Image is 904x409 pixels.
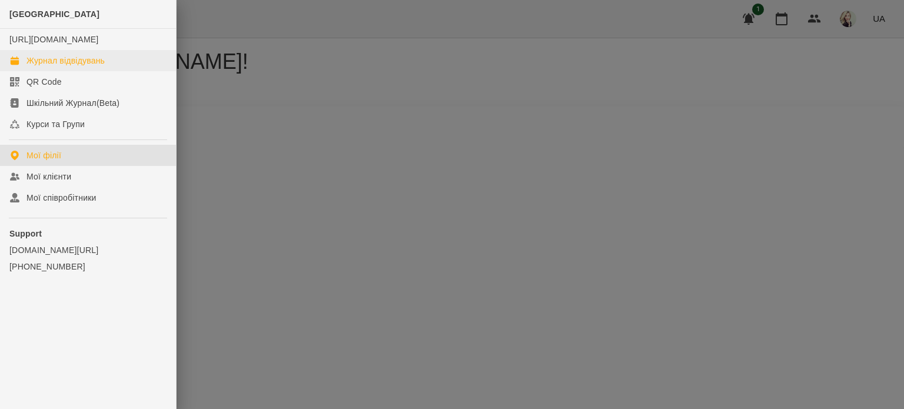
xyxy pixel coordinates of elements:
[26,149,61,161] div: Мої філії
[9,35,98,44] a: [URL][DOMAIN_NAME]
[26,55,105,66] div: Журнал відвідувань
[26,192,97,204] div: Мої співробітники
[26,171,71,182] div: Мої клієнти
[9,261,167,272] a: [PHONE_NUMBER]
[9,244,167,256] a: [DOMAIN_NAME][URL]
[9,228,167,240] p: Support
[26,118,85,130] div: Курси та Групи
[9,9,99,19] span: [GEOGRAPHIC_DATA]
[26,97,119,109] div: Шкільний Журнал(Beta)
[26,76,62,88] div: QR Code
